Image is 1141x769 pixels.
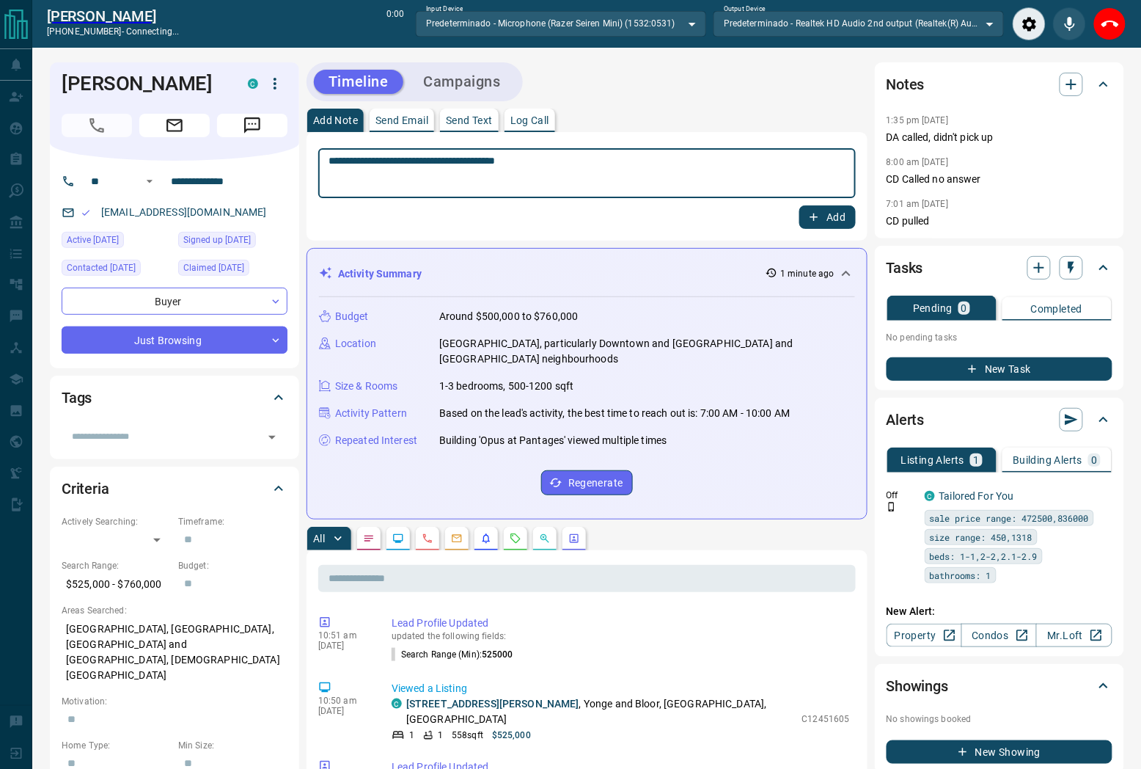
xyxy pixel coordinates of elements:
div: Tasks [887,250,1112,285]
h2: [PERSON_NAME] [47,7,179,25]
p: 10:51 am [318,630,370,641]
div: Audio Settings [1013,7,1046,40]
button: Regenerate [541,470,633,495]
p: [GEOGRAPHIC_DATA], particularly Downtown and [GEOGRAPHIC_DATA] and [GEOGRAPHIC_DATA] neighbourhoods [439,336,855,367]
p: Location [335,336,376,351]
p: Send Text [446,115,493,125]
p: Size & Rooms [335,379,398,394]
h2: Showings [887,674,949,698]
p: Actively Searching: [62,515,171,528]
p: 8:00 am [DATE] [887,157,949,167]
label: Output Device [724,4,766,14]
div: Predeterminado - Microphone (Razer Seiren Mini) (1532:0531) [416,11,706,36]
button: Add [799,205,855,229]
div: Criteria [62,471,287,506]
svg: Push Notification Only [887,502,897,512]
button: New Showing [887,740,1112,764]
h2: Tasks [887,256,923,280]
a: Condos [961,624,1037,647]
h1: [PERSON_NAME] [62,72,226,95]
span: Signed up [DATE] [183,233,251,247]
div: End Call [1093,7,1126,40]
div: Activity Summary1 minute ago [319,260,855,288]
div: Showings [887,668,1112,704]
p: 1 [973,455,979,465]
a: Mr.Loft [1036,624,1112,647]
p: 1-3 bedrooms, 500-1200 sqft [439,379,574,394]
h2: Alerts [887,408,925,431]
span: beds: 1-1,2-2,2.1-2.9 [930,549,1038,564]
div: Mon Sep 29 2025 [178,232,287,252]
div: Alerts [887,402,1112,437]
p: Send Email [375,115,428,125]
p: Areas Searched: [62,604,287,617]
p: Pending [913,303,953,313]
p: Budget [335,309,369,324]
p: Min Size: [178,739,287,752]
p: Completed [1031,304,1083,314]
span: bathrooms: 1 [930,568,991,583]
span: Email [139,114,210,137]
p: CD pulled [887,214,1112,229]
p: [GEOGRAPHIC_DATA], [GEOGRAPHIC_DATA], [GEOGRAPHIC_DATA] and [GEOGRAPHIC_DATA], [DEMOGRAPHIC_DATA]... [62,617,287,688]
svg: Requests [510,533,521,544]
p: 1:35 pm [DATE] [887,115,949,125]
p: 0 [961,303,967,313]
span: Call [62,114,132,137]
p: DA called, didn't pick up [887,130,1112,145]
p: C12451605 [802,712,850,726]
a: [STREET_ADDRESS][PERSON_NAME] [406,698,579,710]
p: [DATE] [318,641,370,651]
p: All [313,533,325,544]
span: Contacted [DATE] [67,260,136,275]
span: Message [217,114,287,137]
div: condos.ca [392,699,402,709]
div: condos.ca [925,491,935,501]
p: 7:01 am [DATE] [887,199,949,209]
p: Motivation: [62,695,287,708]
p: 0:00 [386,7,404,40]
p: $525,000 - $760,000 [62,572,171,597]
p: updated the following fields: [392,631,850,641]
p: Activity Summary [338,266,422,282]
a: Tailored For You [939,490,1014,502]
h2: Tags [62,386,92,409]
span: Claimed [DATE] [183,260,244,275]
div: Predeterminado - Realtek HD Audio 2nd output (Realtek(R) Audio) [713,11,1004,36]
p: Building Alerts [1013,455,1082,465]
p: 1 [438,729,443,742]
p: Listing Alerts [901,455,965,465]
p: 558 sqft [452,729,483,742]
p: No pending tasks [887,327,1112,349]
div: Notes [887,67,1112,102]
h2: Notes [887,73,925,96]
p: Based on the lead's activity, the best time to reach out is: 7:00 AM - 10:00 AM [439,406,790,421]
svg: Opportunities [539,533,551,544]
p: [PHONE_NUMBER] - [47,25,179,38]
p: Lead Profile Updated [392,616,850,631]
span: size range: 450,1318 [930,530,1032,544]
svg: Notes [363,533,375,544]
p: Viewed a Listing [392,681,850,696]
button: Open [141,172,158,190]
p: Log Call [510,115,549,125]
p: 1 minute ago [780,267,834,280]
label: Input Device [426,4,463,14]
h2: Criteria [62,477,109,500]
p: Search Range: [62,559,171,572]
span: connecting... [126,26,179,37]
div: Mon Sep 29 2025 [178,260,287,280]
span: Active [DATE] [67,233,119,247]
svg: Lead Browsing Activity [392,533,404,544]
div: Wed Oct 01 2025 [62,260,171,280]
p: 0 [1091,455,1097,465]
p: Add Note [313,115,358,125]
div: Mute [1053,7,1086,40]
button: Campaigns [409,70,516,94]
p: $525,000 [492,729,531,742]
p: CD Called no answer [887,172,1112,187]
div: Mon Oct 13 2025 [62,232,171,252]
p: Off [887,489,916,502]
div: Tags [62,380,287,415]
span: sale price range: 472500,836000 [930,511,1089,525]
